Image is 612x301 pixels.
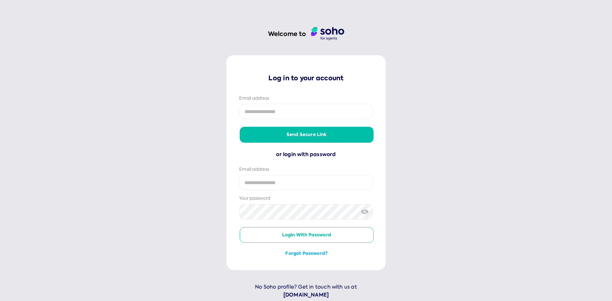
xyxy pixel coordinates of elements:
img: eye-crossed.svg [361,208,369,215]
div: Email address [239,95,373,102]
p: No Soho profile? Get in touch with us at [226,283,386,299]
button: Login with password [240,227,374,243]
div: Your password [239,195,373,202]
button: Forgot password? [240,250,374,257]
img: agent logo [311,27,344,40]
button: Send secure link [240,127,374,143]
div: or login with password [239,150,373,159]
div: Email address [239,166,373,173]
a: [DOMAIN_NAME] [226,291,386,299]
h1: Welcome to [268,30,306,38]
p: Log in to your account [239,74,373,82]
